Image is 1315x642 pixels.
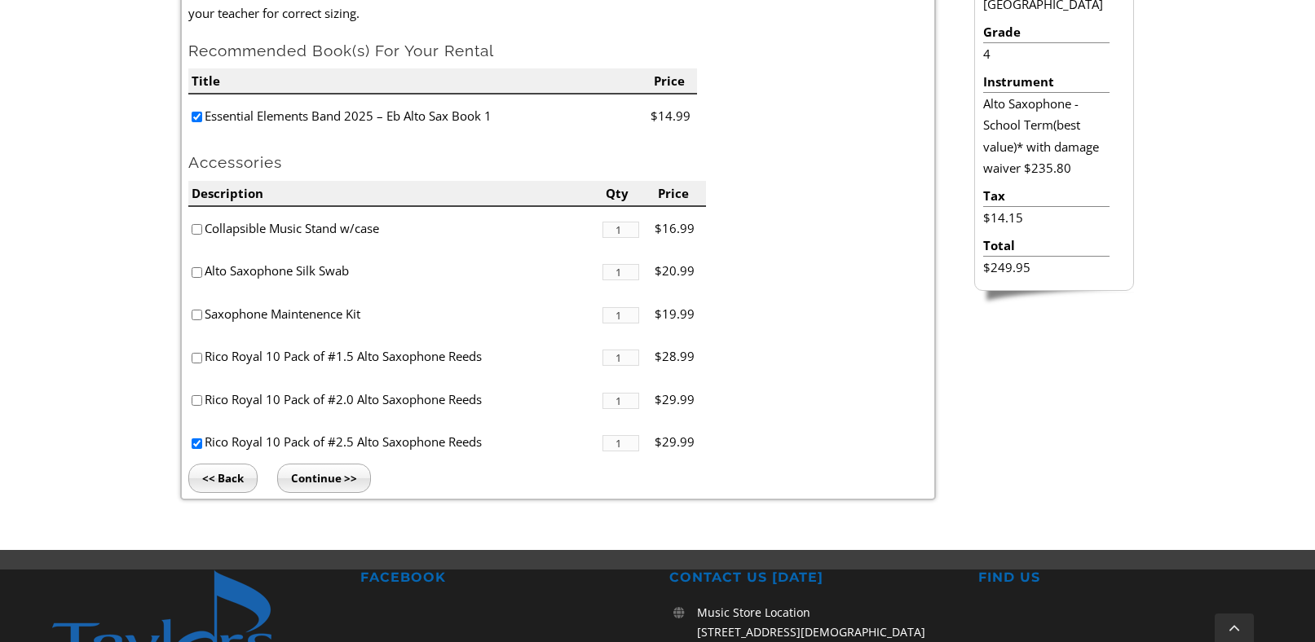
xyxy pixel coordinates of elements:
[651,68,697,95] li: Price
[188,335,602,378] li: Rico Royal 10 Pack of #1.5 Alto Saxophone Reeds
[983,185,1110,207] li: Tax
[188,95,651,138] li: Essential Elements Band 2025 – Eb Alto Sax Book 1
[983,93,1110,178] li: Alto Saxophone - School Term(best value)* with damage waiver $235.80
[983,43,1110,64] li: 4
[188,378,602,421] li: Rico Royal 10 Pack of #2.0 Alto Saxophone Reeds
[983,235,1110,257] li: Total
[655,420,707,464] li: $29.99
[974,291,1134,306] img: sidebar-footer.png
[983,257,1110,278] li: $249.95
[188,207,602,250] li: Collapsible Music Stand w/case
[655,249,707,292] li: $20.99
[983,21,1110,43] li: Grade
[655,335,707,378] li: $28.99
[655,181,707,207] li: Price
[655,207,707,250] li: $16.99
[188,292,602,336] li: Saxophone Maintenence Kit
[978,569,1263,587] h2: FIND US
[188,249,602,292] li: Alto Saxophone Silk Swab
[602,181,655,207] li: Qty
[188,420,602,464] li: Rico Royal 10 Pack of #2.5 Alto Saxophone Reeds
[188,68,651,95] li: Title
[188,464,258,493] input: << Back
[188,41,929,61] h2: Recommended Book(s) For Your Rental
[277,464,371,493] input: Continue >>
[655,292,707,336] li: $19.99
[669,569,954,587] h2: CONTACT US [DATE]
[983,207,1110,228] li: $14.15
[188,152,929,173] h2: Accessories
[655,378,707,421] li: $29.99
[188,181,602,207] li: Description
[651,95,697,138] li: $14.99
[360,569,645,587] h2: FACEBOOK
[983,71,1110,93] li: Instrument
